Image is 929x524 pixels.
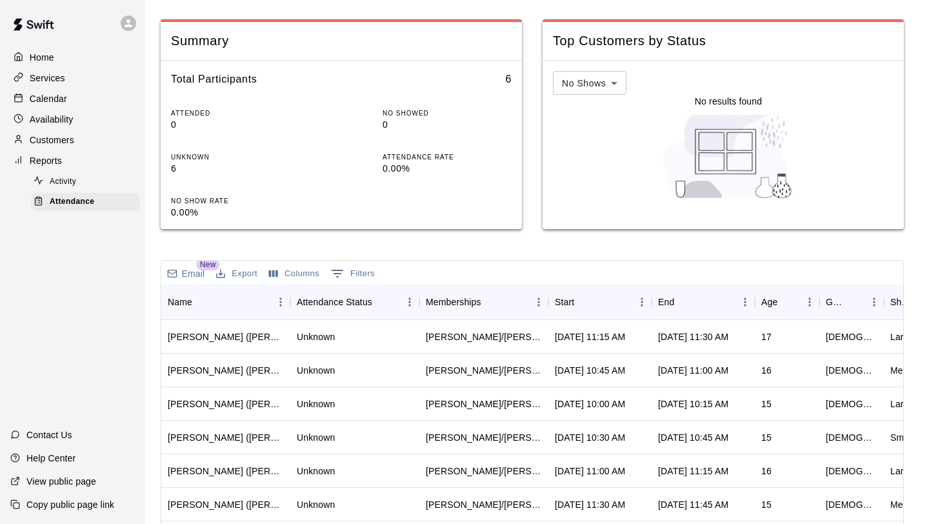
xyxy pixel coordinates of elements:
[555,330,625,343] div: Sep 13, 2025, 11:15 AM
[555,364,625,377] div: Sep 13, 2025, 10:45 AM
[328,263,378,284] button: Show filters
[171,196,300,206] p: NO SHOW RATE
[168,465,284,478] div: Jack Solgan (Chris Solgan)
[426,498,542,511] div: Todd/Brad - 6 Month Membership - 2x per week
[426,431,542,444] div: Todd/Brad - 6 Month Membership - 2x per week
[553,71,626,95] div: No Shows
[761,364,772,377] div: 16
[826,498,877,511] div: Male
[632,292,652,312] button: Menu
[290,284,419,320] div: Attendance Status
[26,498,114,511] p: Copy public page link
[658,498,728,511] div: Sep 13, 2025, 11:45 AM
[297,364,335,377] div: Unknown
[555,431,625,444] div: Sep 13, 2025, 10:30 AM
[168,431,284,444] div: Sean Higgins (Todd Higgins)
[30,92,67,105] p: Calendar
[658,330,728,343] div: Sep 13, 2025, 11:30 AM
[761,431,772,444] div: 15
[31,172,145,192] a: Activity
[426,398,542,410] div: Tom/Mike - Full Year Member Unlimited , Todd/Brad - Full Year Member Unlimited
[383,118,512,132] p: 0
[864,292,884,312] button: Menu
[890,330,914,343] div: Large
[297,398,335,410] div: Unknown
[761,498,772,511] div: 15
[50,196,94,208] span: Attendance
[426,465,542,478] div: Todd/Brad - 6 Month Membership - 2x per week, Advanced Hitting - Drop In
[890,431,914,444] div: Small
[30,51,54,64] p: Home
[761,330,772,343] div: 17
[10,130,135,150] div: Customers
[656,108,801,205] img: Nothing to see here
[400,292,419,312] button: Menu
[168,498,284,511] div: Thomas O’Connor (Christina O’Connor)
[171,71,257,88] h6: Total Participants
[777,293,795,311] button: Sort
[652,284,755,320] div: End
[383,152,512,162] p: ATTENDANCE RATE
[826,398,877,410] div: Male
[26,475,96,488] p: View public page
[10,68,135,88] a: Services
[196,259,219,270] span: New
[168,284,192,320] div: Name
[890,498,923,511] div: Medium
[171,206,300,219] p: 0.00%
[266,264,323,284] button: Select columns
[761,284,777,320] div: Age
[529,292,548,312] button: Menu
[505,71,512,88] h6: 6
[161,284,290,320] div: Name
[10,151,135,170] a: Reports
[383,108,512,118] p: NO SHOWED
[826,465,877,478] div: Male
[171,108,300,118] p: ATTENDED
[426,330,542,343] div: Todd/Brad - Monthly 1x per Week
[182,267,205,280] p: Email
[297,498,335,511] div: Unknown
[674,293,692,311] button: Sort
[30,134,74,146] p: Customers
[30,72,65,85] p: Services
[553,32,894,50] span: Top Customers by Status
[271,292,290,312] button: Menu
[171,162,300,176] p: 6
[383,162,512,176] p: 0.00%
[30,154,62,167] p: Reports
[171,152,300,162] p: UNKNOWN
[30,113,74,126] p: Availability
[890,364,923,377] div: Medium
[755,284,819,320] div: Age
[826,330,877,343] div: Male
[555,465,625,478] div: Sep 13, 2025, 11:00 AM
[658,431,728,444] div: Sep 13, 2025, 10:45 AM
[372,293,390,311] button: Sort
[213,264,261,284] button: Export
[419,284,548,320] div: Memberships
[168,398,284,410] div: Aidan McGarry (Brian McGarry)
[31,193,140,211] div: Attendance
[10,89,135,108] a: Calendar
[548,284,652,320] div: Start
[10,48,135,67] a: Home
[658,284,674,320] div: End
[819,284,884,320] div: Gender
[297,284,372,320] div: Attendance Status
[26,428,72,441] p: Contact Us
[10,110,135,129] a: Availability
[695,95,762,108] p: No results found
[297,465,335,478] div: Unknown
[171,32,512,50] span: Summary
[826,284,846,320] div: Gender
[658,465,728,478] div: Sep 13, 2025, 11:15 AM
[555,398,625,410] div: Sep 13, 2025, 10:00 AM
[890,398,914,410] div: Large
[481,293,499,311] button: Sort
